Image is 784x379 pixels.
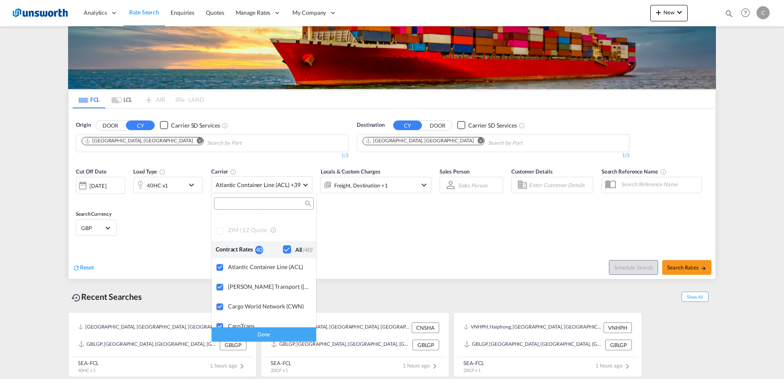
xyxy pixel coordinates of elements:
[283,245,312,254] md-checkbox: Checkbox No Ink
[302,246,312,253] span: (40)
[304,201,310,207] md-icon: icon-magnify
[228,226,310,234] div: ZIM | eZ Quote
[228,322,310,329] div: CaroTrans
[216,245,255,254] div: Contract Rates
[212,327,316,341] div: Done
[295,246,312,254] div: All
[228,283,310,290] div: Baker Transport (GB) | Direct
[255,246,263,254] div: 40
[270,226,278,234] md-icon: s18 icon-information-outline
[228,263,310,270] div: Atlantic Container Line (ACL)
[228,303,310,310] div: Cargo World Network (CWN)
